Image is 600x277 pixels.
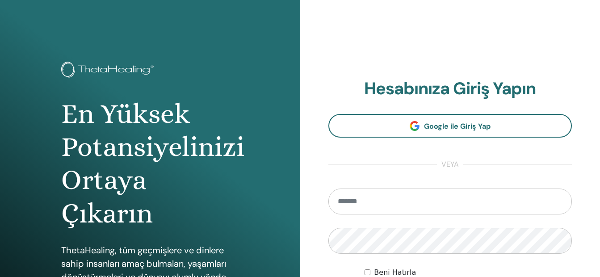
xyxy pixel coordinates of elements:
span: Google ile Giriş Yap [424,122,491,131]
h1: En Yüksek Potansiyelinizi Ortaya Çıkarın [61,97,239,231]
h2: Hesabınıza Giriş Yapın [328,79,572,99]
a: Google ile Giriş Yap [328,114,572,138]
span: veya [437,159,463,170]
